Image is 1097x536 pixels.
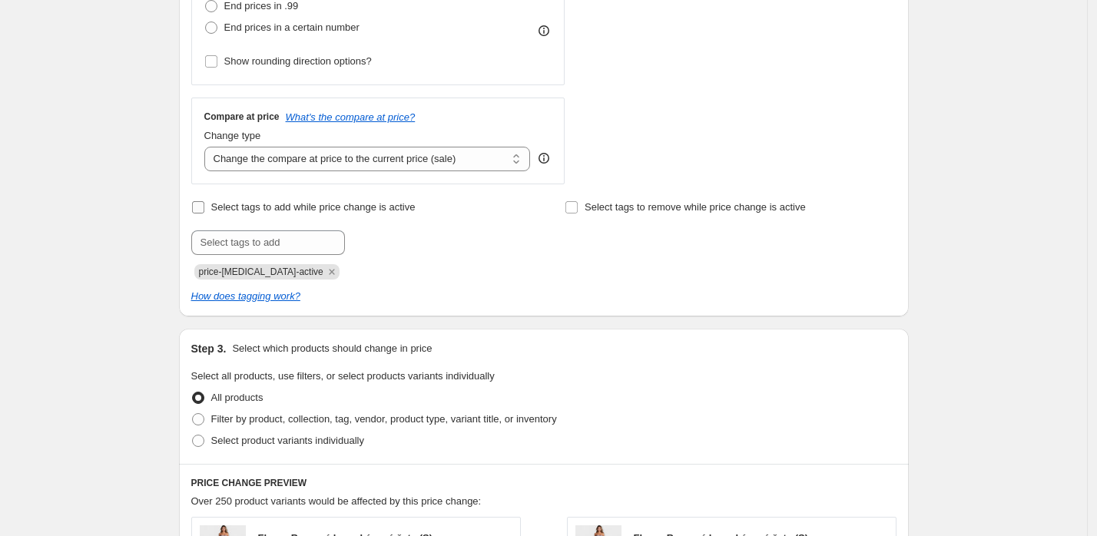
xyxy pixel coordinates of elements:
[325,265,339,279] button: Remove price-change-job-active
[585,201,806,213] span: Select tags to remove while price change is active
[191,341,227,356] h2: Step 3.
[224,55,372,67] span: Show rounding direction options?
[199,266,323,277] span: price-change-job-active
[191,370,495,382] span: Select all products, use filters, or select products variants individually
[232,341,432,356] p: Select which products should change in price
[191,477,896,489] h6: PRICE CHANGE PREVIEW
[224,22,360,33] span: End prices in a certain number
[191,495,482,507] span: Over 250 product variants would be affected by this price change:
[211,392,263,403] span: All products
[211,435,364,446] span: Select product variants individually
[204,111,280,123] h3: Compare at price
[211,413,557,425] span: Filter by product, collection, tag, vendor, product type, variant title, or inventory
[191,230,345,255] input: Select tags to add
[286,111,416,123] button: What's the compare at price?
[536,151,552,166] div: help
[191,290,300,302] a: How does tagging work?
[211,201,416,213] span: Select tags to add while price change is active
[204,130,261,141] span: Change type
